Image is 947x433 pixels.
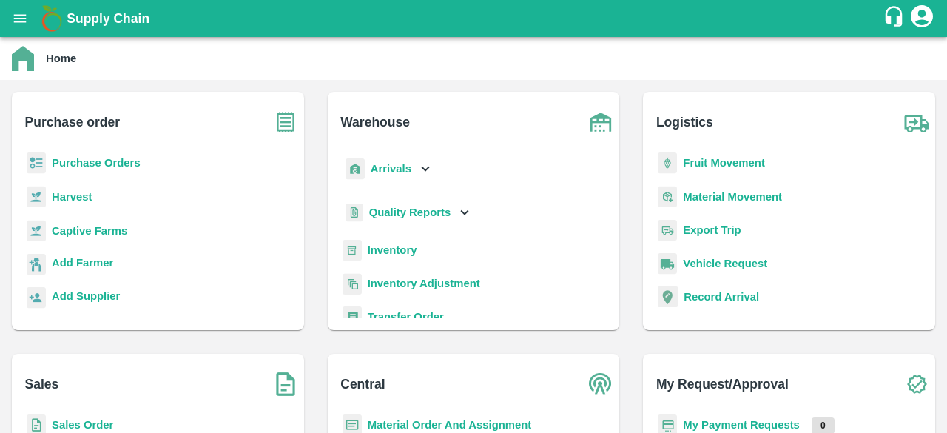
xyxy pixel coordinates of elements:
[656,112,713,132] b: Logistics
[883,5,909,32] div: customer-support
[52,257,113,269] b: Add Farmer
[27,152,46,174] img: reciept
[52,157,141,169] a: Purchase Orders
[658,152,677,174] img: fruit
[27,287,46,309] img: supplier
[346,158,365,180] img: whArrival
[658,286,678,307] img: recordArrival
[343,273,362,295] img: inventory
[25,112,120,132] b: Purchase order
[343,240,362,261] img: whInventory
[52,225,127,237] a: Captive Farms
[368,419,532,431] a: Material Order And Assignment
[658,186,677,208] img: material
[658,253,677,275] img: vehicle
[267,104,304,141] img: purchase
[909,3,935,34] div: account of current user
[658,220,677,241] img: delivery
[683,191,782,203] a: Material Movement
[683,419,800,431] a: My Payment Requests
[369,207,451,218] b: Quality Reports
[46,53,76,64] b: Home
[340,374,385,395] b: Central
[898,104,935,141] img: truck
[368,278,480,289] a: Inventory Adjustment
[582,104,619,141] img: warehouse
[37,4,67,33] img: logo
[52,419,113,431] a: Sales Order
[27,186,46,208] img: harvest
[346,204,363,222] img: qualityReport
[343,198,473,228] div: Quality Reports
[27,220,46,242] img: harvest
[582,366,619,403] img: central
[343,152,434,186] div: Arrivals
[27,254,46,275] img: farmer
[371,163,411,175] b: Arrivals
[52,191,92,203] a: Harvest
[340,112,410,132] b: Warehouse
[3,1,37,36] button: open drawer
[684,291,759,303] a: Record Arrival
[898,366,935,403] img: check
[12,46,34,71] img: home
[67,8,883,29] a: Supply Chain
[656,374,789,395] b: My Request/Approval
[67,11,149,26] b: Supply Chain
[52,290,120,302] b: Add Supplier
[368,311,444,323] a: Transfer Order
[343,306,362,328] img: whTransfer
[683,258,767,269] a: Vehicle Request
[683,157,765,169] a: Fruit Movement
[368,244,417,256] a: Inventory
[267,366,304,403] img: soSales
[52,255,113,275] a: Add Farmer
[52,288,120,308] a: Add Supplier
[25,374,59,395] b: Sales
[683,224,741,236] a: Export Trip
